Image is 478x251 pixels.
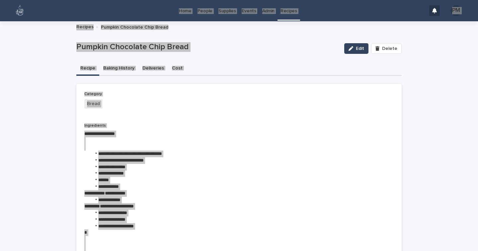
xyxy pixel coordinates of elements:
button: Recipe [76,62,99,76]
div: PM [451,5,461,16]
span: Edit [356,46,364,51]
span: Delete [382,46,397,51]
button: Cost [168,62,187,76]
a: Recipes [76,23,94,30]
p: Pumpkin Chocolate Chip Bread [101,23,168,30]
span: Bread [84,99,103,109]
span: Ingredients [84,124,106,128]
span: Category [84,92,102,96]
button: Baking History [99,62,138,76]
button: Deliveries [138,62,168,76]
p: Pumpkin Chocolate Chip Bread [76,42,339,52]
button: Delete [371,43,402,54]
button: Edit [344,43,368,54]
img: 80hjoBaRqlyywVK24fQd [13,4,27,17]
